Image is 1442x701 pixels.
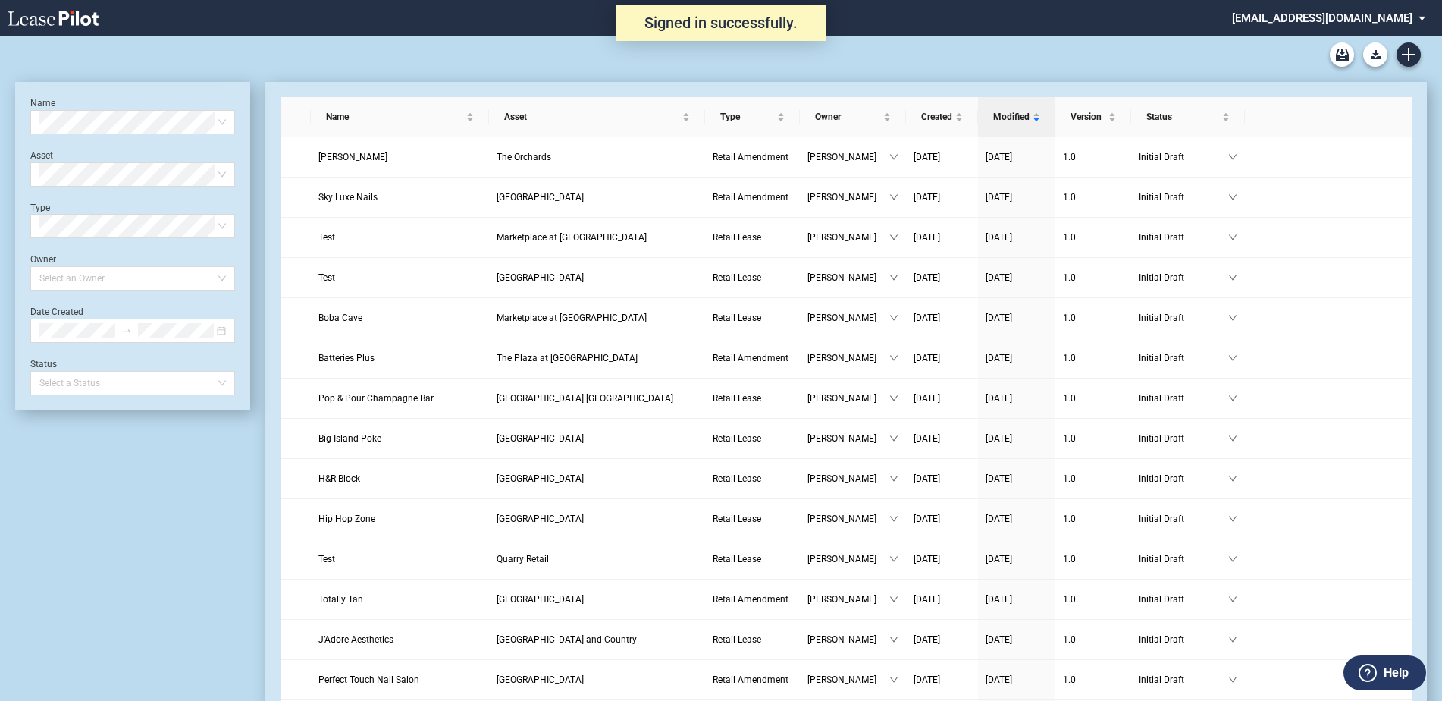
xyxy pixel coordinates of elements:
[914,272,940,283] span: [DATE]
[705,97,800,137] th: Type
[1228,273,1237,282] span: down
[497,149,697,165] a: The Orchards
[1228,675,1237,684] span: down
[1343,655,1426,690] button: Help
[30,203,50,213] label: Type
[318,672,481,687] a: Perfect Touch Nail Salon
[318,270,481,285] a: Test
[713,270,792,285] a: Retail Lease
[815,109,880,124] span: Owner
[986,393,1012,404] span: [DATE]
[914,149,970,165] a: [DATE]
[1228,595,1237,604] span: down
[1139,391,1228,406] span: Initial Draft
[807,672,889,687] span: [PERSON_NAME]
[1063,514,1076,524] span: 1 . 0
[1063,270,1124,285] a: 1.0
[318,313,362,323] span: Boba Cave
[906,97,978,137] th: Created
[986,554,1012,564] span: [DATE]
[914,433,940,444] span: [DATE]
[914,313,940,323] span: [DATE]
[914,232,940,243] span: [DATE]
[30,98,55,108] label: Name
[807,592,889,607] span: [PERSON_NAME]
[713,272,761,283] span: Retail Lease
[497,310,697,325] a: Marketplace at [GEOGRAPHIC_DATA]
[1063,393,1076,404] span: 1 . 0
[713,393,761,404] span: Retail Lease
[889,595,898,604] span: down
[318,554,335,564] span: Test
[318,310,481,325] a: Boba Cave
[1063,149,1124,165] a: 1.0
[1139,632,1228,647] span: Initial Draft
[1228,434,1237,443] span: down
[807,391,889,406] span: [PERSON_NAME]
[616,5,826,41] div: Signed in successfully.
[713,592,792,607] a: Retail Amendment
[1071,109,1105,124] span: Version
[807,632,889,647] span: [PERSON_NAME]
[889,635,898,644] span: down
[986,552,1048,567] a: [DATE]
[986,190,1048,205] a: [DATE]
[318,353,375,363] span: Batteries Plus
[978,97,1055,137] th: Modified
[497,393,673,404] span: Town Center Colleyville
[30,254,56,265] label: Owner
[713,674,788,685] span: Retail Amendment
[318,632,481,647] a: J’Adore Aesthetics
[914,554,940,564] span: [DATE]
[713,632,792,647] a: Retail Lease
[713,230,792,245] a: Retail Lease
[713,149,792,165] a: Retail Amendment
[497,554,549,564] span: Quarry Retail
[318,592,481,607] a: Totally Tan
[889,152,898,162] span: down
[1063,431,1124,446] a: 1.0
[318,192,378,203] span: Sky Luxe Nails
[1063,471,1124,486] a: 1.0
[807,471,889,486] span: [PERSON_NAME]
[121,325,132,336] span: to
[1063,634,1076,645] span: 1 . 0
[318,552,481,567] a: Test
[497,674,584,685] span: Paradise Valley Plaza
[1228,233,1237,242] span: down
[318,514,375,524] span: Hip Hop Zone
[497,431,697,446] a: [GEOGRAPHIC_DATA]
[326,109,463,124] span: Name
[1139,431,1228,446] span: Initial Draft
[889,434,898,443] span: down
[1063,554,1076,564] span: 1 . 0
[318,350,481,366] a: Batteries Plus
[497,471,697,486] a: [GEOGRAPHIC_DATA]
[30,306,83,317] label: Date Created
[914,634,940,645] span: [DATE]
[914,192,940,203] span: [DATE]
[986,433,1012,444] span: [DATE]
[497,433,584,444] span: Silver Lake Village
[914,350,970,366] a: [DATE]
[497,190,697,205] a: [GEOGRAPHIC_DATA]
[1055,97,1131,137] th: Version
[713,192,788,203] span: Retail Amendment
[914,514,940,524] span: [DATE]
[1063,230,1124,245] a: 1.0
[807,310,889,325] span: [PERSON_NAME]
[1139,310,1228,325] span: Initial Draft
[986,149,1048,165] a: [DATE]
[986,313,1012,323] span: [DATE]
[986,672,1048,687] a: [DATE]
[713,672,792,687] a: Retail Amendment
[1363,42,1387,67] button: Download Blank Form
[713,152,788,162] span: Retail Amendment
[914,393,940,404] span: [DATE]
[497,313,647,323] span: Marketplace at Highland Village
[713,511,792,527] a: Retail Lease
[497,353,638,363] span: The Plaza at Lake Park
[1139,511,1228,527] span: Initial Draft
[1063,190,1124,205] a: 1.0
[497,592,697,607] a: [GEOGRAPHIC_DATA]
